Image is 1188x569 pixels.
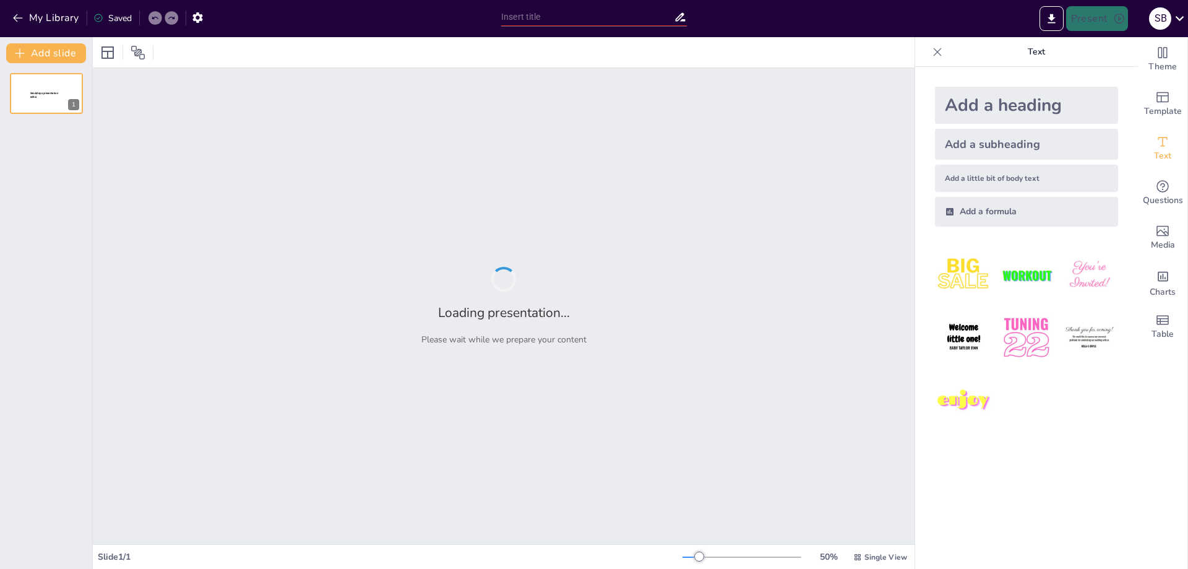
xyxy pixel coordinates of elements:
[947,37,1126,67] p: Text
[1149,7,1171,30] div: s b
[1138,305,1187,349] div: Add a table
[1149,6,1171,31] button: s b
[1138,126,1187,171] div: Add text boxes
[1150,285,1176,299] span: Charts
[935,372,992,430] img: 7.jpeg
[935,309,992,367] img: 4.jpeg
[864,552,907,562] span: Single View
[1143,194,1183,207] span: Questions
[1066,6,1128,31] button: Present
[1154,149,1171,163] span: Text
[1144,105,1182,118] span: Template
[1138,82,1187,126] div: Add ready made slides
[421,334,587,345] p: Please wait while we prepare your content
[814,551,843,563] div: 50 %
[131,45,145,60] span: Position
[1151,328,1174,341] span: Table
[1138,215,1187,260] div: Add images, graphics, shapes or video
[1138,260,1187,305] div: Add charts and graphs
[935,87,1118,124] div: Add a heading
[6,43,86,63] button: Add slide
[98,43,118,63] div: Layout
[1138,171,1187,215] div: Get real-time input from your audience
[438,304,570,321] h2: Loading presentation...
[1138,37,1187,82] div: Change the overall theme
[935,246,992,304] img: 1.jpeg
[997,246,1055,304] img: 2.jpeg
[501,8,674,26] input: Insert title
[1061,246,1118,304] img: 3.jpeg
[935,165,1118,192] div: Add a little bit of body text
[935,197,1118,227] div: Add a formula
[1061,309,1118,367] img: 6.jpeg
[68,99,79,110] div: 1
[1039,6,1064,31] button: Export to PowerPoint
[98,551,682,563] div: Slide 1 / 1
[997,309,1055,367] img: 5.jpeg
[30,92,58,98] span: Sendsteps presentation editor
[10,73,83,114] div: 1
[1148,60,1177,74] span: Theme
[935,129,1118,160] div: Add a subheading
[9,8,84,28] button: My Library
[93,12,132,24] div: Saved
[1151,238,1175,252] span: Media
